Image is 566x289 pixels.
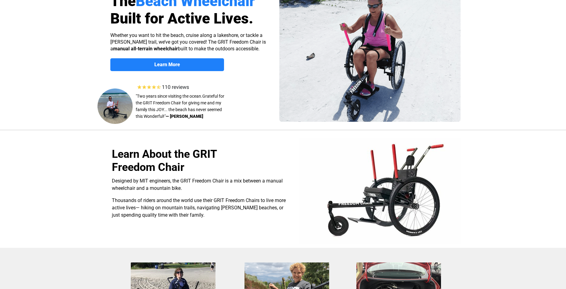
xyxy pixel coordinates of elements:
input: Get more information [22,147,74,159]
span: Learn About the GRIT Freedom Chair [112,148,217,174]
strong: manual all-terrain wheelchair [113,46,178,52]
span: Built for Active Lives. [110,10,253,27]
span: Designed by MIT engineers, the GRIT Freedom Chair is a mix between a manual wheelchair and a moun... [112,178,283,191]
a: Learn More [110,58,224,71]
img: Beach Wheelchair in water [97,89,133,124]
span: Two years since visiting the ocean. [137,94,202,99]
span: rateful for the GRIT Freedom Chair for giving me and my family this JOY... t [136,94,224,112]
span: Thousands of riders around the world use their GRIT Freedom Chairs to live more active lives— hik... [112,197,286,218]
span: " G he beach has never seemed this Wonderful!" [136,94,224,119]
strong: Learn More [154,62,180,67]
strong: — [PERSON_NAME] [166,114,203,119]
span: Whether you want to hit the beach, cruise along a lakeshore, or tackle a [PERSON_NAME] trail, we’... [110,32,266,52]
